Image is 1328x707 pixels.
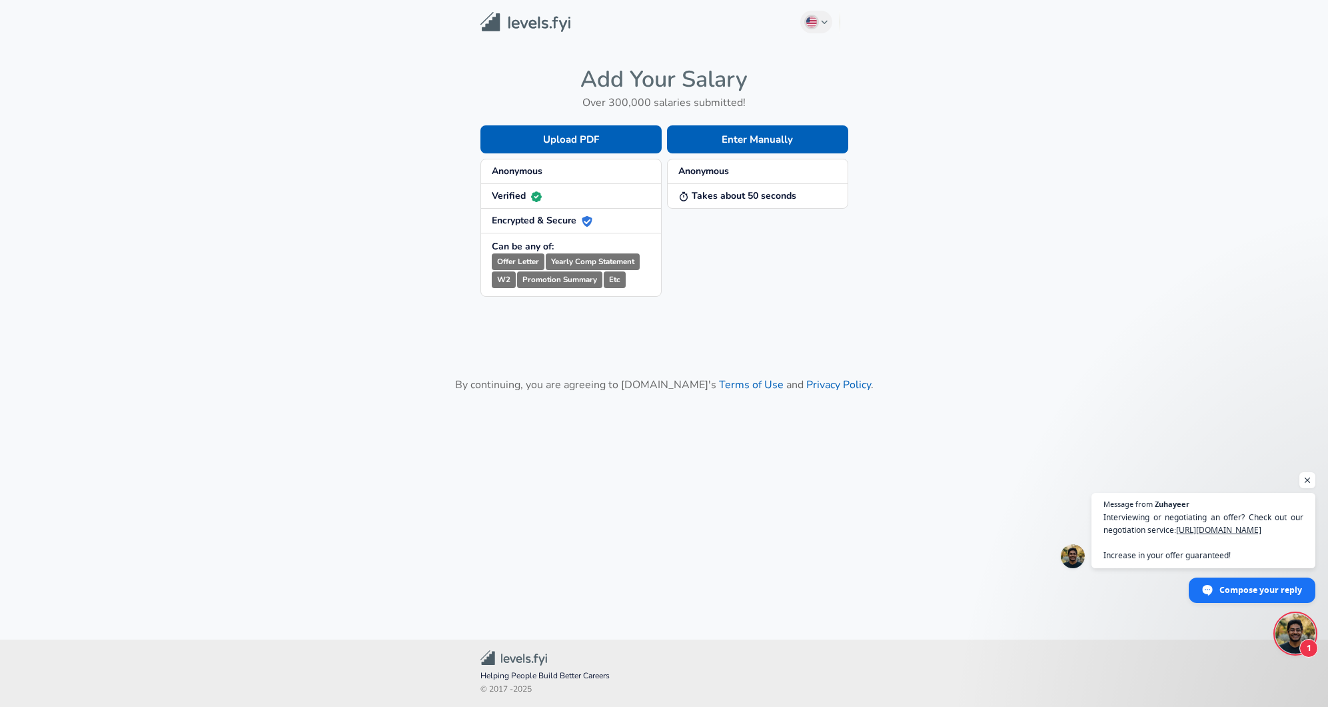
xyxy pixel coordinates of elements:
[480,650,547,666] img: Levels.fyi Community
[480,93,848,112] h6: Over 300,000 salaries submitted!
[492,189,542,202] strong: Verified
[800,11,832,33] button: English (US)
[517,271,602,288] small: Promotion Summary
[480,12,570,33] img: Levels.fyi
[546,253,640,270] small: Yearly Comp Statement
[1275,614,1315,654] div: Open chat
[492,240,554,253] strong: Can be any of:
[667,125,848,153] button: Enter Manually
[492,253,544,270] small: Offer Letter
[480,683,848,696] span: © 2017 - 2025
[492,214,592,227] strong: Encrypted & Secure
[604,271,626,288] small: Etc
[806,378,871,392] a: Privacy Policy
[1155,500,1189,508] span: Zuhayeer
[678,189,796,202] strong: Takes about 50 seconds
[719,378,784,392] a: Terms of Use
[678,165,729,177] strong: Anonymous
[480,670,848,683] span: Helping People Build Better Careers
[492,271,516,288] small: W2
[1219,578,1302,602] span: Compose your reply
[492,165,542,177] strong: Anonymous
[1103,500,1153,508] span: Message from
[480,125,662,153] button: Upload PDF
[1103,511,1303,562] span: Interviewing or negotiating an offer? Check out our negotiation service: Increase in your offer g...
[480,65,848,93] h4: Add Your Salary
[806,17,817,27] img: English (US)
[1299,639,1318,658] span: 1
